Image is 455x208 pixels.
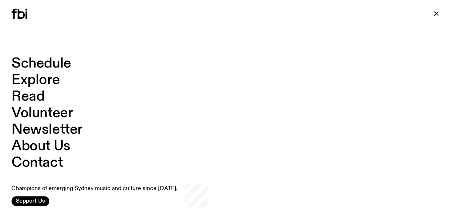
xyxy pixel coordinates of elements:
[12,106,73,120] a: Volunteer
[12,57,71,70] a: Schedule
[16,198,45,204] span: Support Us
[12,139,71,153] a: About Us
[12,73,60,87] a: Explore
[12,156,63,170] a: Contact
[12,123,82,137] a: Newsletter
[12,186,177,193] p: Champions of emerging Sydney music and culture since [DATE].
[12,90,44,103] a: Read
[12,196,49,206] button: Support Us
